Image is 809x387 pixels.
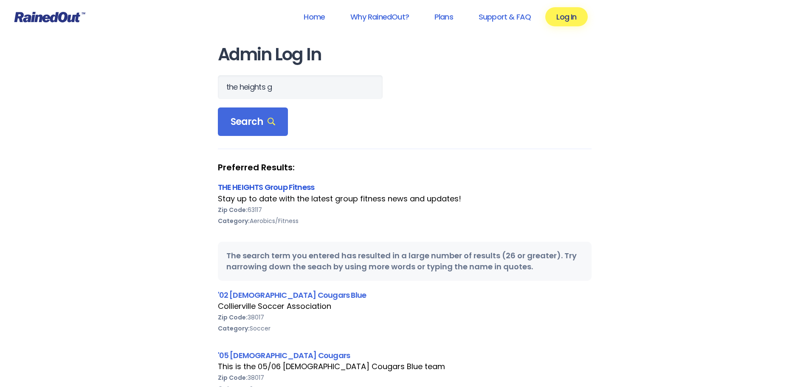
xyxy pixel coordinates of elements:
[218,323,592,334] div: Soccer
[218,301,592,312] div: Collierville Soccer Association
[218,181,592,193] div: THE HEIGHTS Group Fitness
[218,107,288,136] div: Search
[218,361,592,372] div: This is the 05/06 [DEMOGRAPHIC_DATA] Cougars Blue team
[218,215,592,226] div: Aerobics/Fitness
[218,217,250,225] b: Category:
[218,193,592,204] div: Stay up to date with the latest group fitness news and updates!
[218,312,592,323] div: 38017
[218,45,592,64] h1: Admin Log In
[218,242,592,281] div: The search term you entered has resulted in a large number of results (26 or greater). Try narrow...
[218,162,592,173] strong: Preferred Results:
[231,116,276,128] span: Search
[218,373,248,382] b: Zip Code:
[218,289,592,301] div: '02 [DEMOGRAPHIC_DATA] Cougars Blue
[293,7,336,26] a: Home
[468,7,542,26] a: Support & FAQ
[218,204,592,215] div: 63117
[218,350,350,361] a: '05 [DEMOGRAPHIC_DATA] Cougars
[218,290,366,300] a: '02 [DEMOGRAPHIC_DATA] Cougars Blue
[339,7,420,26] a: Why RainedOut?
[545,7,587,26] a: Log In
[218,206,248,214] b: Zip Code:
[218,313,248,322] b: Zip Code:
[218,324,250,333] b: Category:
[218,75,383,99] input: Search Orgs…
[423,7,464,26] a: Plans
[218,372,592,383] div: 38017
[218,350,592,361] div: '05 [DEMOGRAPHIC_DATA] Cougars
[218,182,315,192] a: THE HEIGHTS Group Fitness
